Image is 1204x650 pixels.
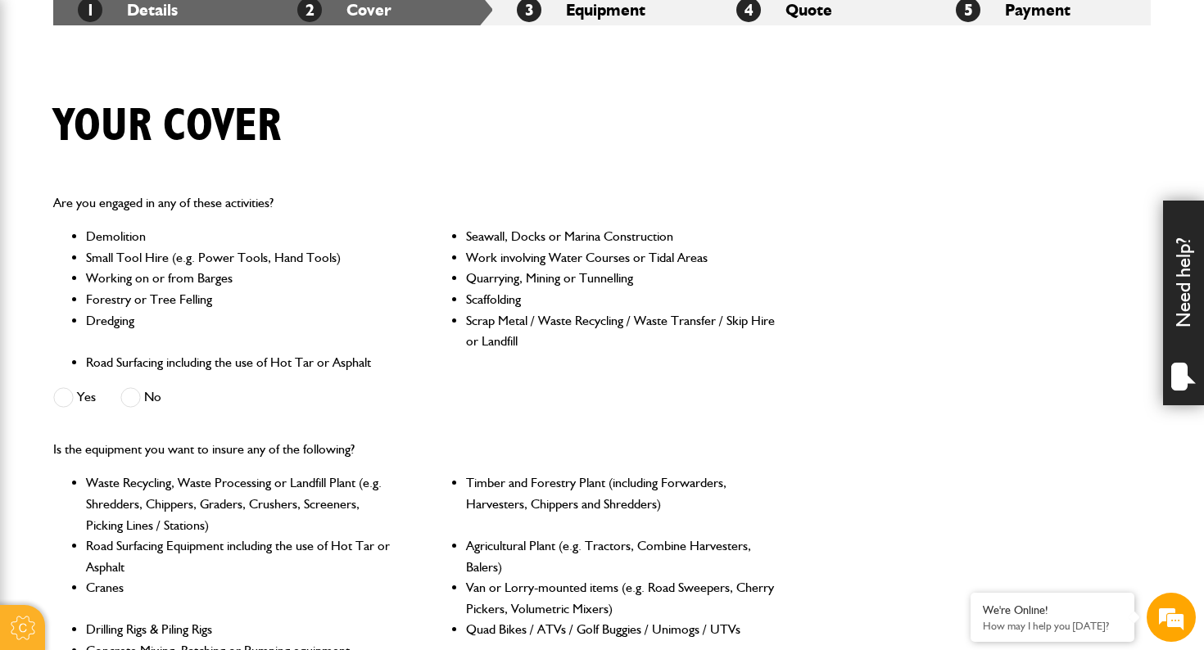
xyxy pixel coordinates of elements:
[21,200,299,236] input: Enter your email address
[53,192,776,214] p: Are you engaged in any of these activities?
[466,247,776,269] li: Work involving Water Courses or Tidal Areas
[86,577,396,619] li: Cranes
[86,268,396,289] li: Working on or from Barges
[85,92,275,113] div: Chat with us now
[53,439,776,460] p: Is the equipment you want to insure any of the following?
[466,289,776,310] li: Scaffolding
[466,310,776,352] li: Scrap Metal / Waste Recycling / Waste Transfer / Skip Hire or Landfill
[466,472,776,535] li: Timber and Forestry Plant (including Forwarders, Harvesters, Chippers and Shredders)
[86,352,396,373] li: Road Surfacing including the use of Hot Tar or Asphalt
[86,247,396,269] li: Small Tool Hire (e.g. Power Tools, Hand Tools)
[86,289,396,310] li: Forestry or Tree Felling
[53,99,281,154] h1: Your cover
[86,310,396,352] li: Dredging
[86,226,396,247] li: Demolition
[269,8,308,47] div: Minimize live chat window
[86,472,396,535] li: Waste Recycling, Waste Processing or Landfill Plant (e.g. Shredders, Chippers, Graders, Crushers,...
[466,535,776,577] li: Agricultural Plant (e.g. Tractors, Combine Harvesters, Balers)
[120,387,161,408] label: No
[28,91,69,114] img: d_20077148190_company_1631870298795_20077148190
[86,619,396,640] li: Drilling Rigs & Piling Rigs
[466,577,776,619] li: Van or Lorry-mounted items (e.g. Road Sweepers, Cherry Pickers, Volumetric Mixers)
[983,620,1122,632] p: How may I help you today?
[466,268,776,289] li: Quarrying, Mining or Tunnelling
[21,248,299,284] input: Enter your phone number
[86,535,396,577] li: Road Surfacing Equipment including the use of Hot Tar or Asphalt
[1163,201,1204,405] div: Need help?
[983,603,1122,617] div: We're Online!
[21,151,299,187] input: Enter your last name
[53,387,96,408] label: Yes
[21,296,299,490] textarea: Type your message and hit 'Enter'
[223,504,297,526] em: Start Chat
[466,226,776,247] li: Seawall, Docks or Marina Construction
[466,619,776,640] li: Quad Bikes / ATVs / Golf Buggies / Unimogs / UTVs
